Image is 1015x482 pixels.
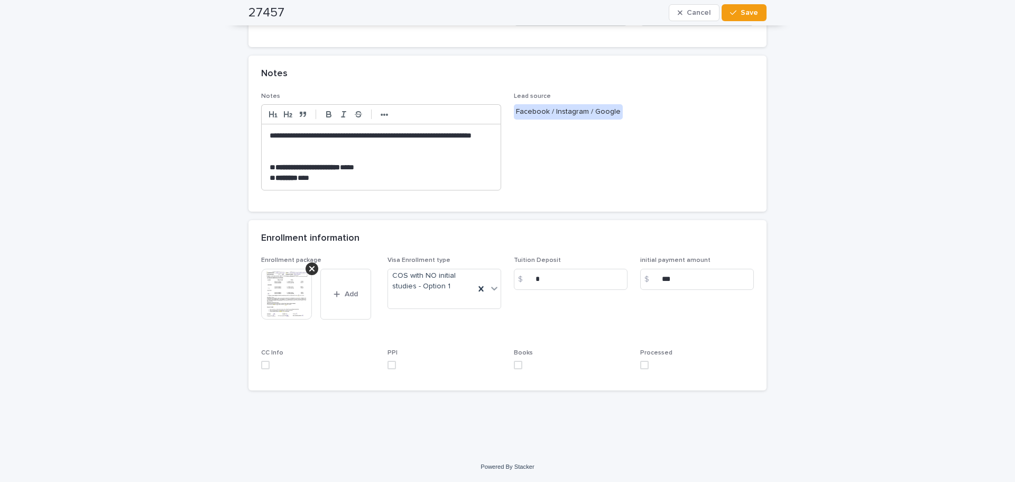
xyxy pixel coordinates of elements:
span: Lead source [514,93,551,99]
span: PPI [387,350,398,356]
span: initial payment amount [640,257,710,263]
h2: Enrollment information [261,233,359,244]
button: Add [320,269,371,320]
a: Powered By Stacker [481,463,534,470]
span: Books [514,350,533,356]
button: Save [722,4,767,21]
span: Enrollment package [261,257,321,263]
button: ••• [377,108,392,121]
button: Cancel [669,4,719,21]
span: Cancel [687,9,710,16]
div: Facebook / Instagram / Google [514,104,623,120]
span: Notes [261,93,280,99]
h2: 27457 [248,5,284,21]
span: CC Info [261,350,283,356]
h2: Notes [261,68,288,80]
div: $ [640,269,661,290]
span: Add [345,290,358,298]
span: Tuition Deposit [514,257,561,263]
span: Save [741,9,758,16]
span: Processed [640,350,672,356]
span: COS with NO initial studies - Option 1 [392,270,470,293]
span: Visa Enrollment type [387,257,450,263]
strong: ••• [381,111,389,119]
div: $ [514,269,535,290]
